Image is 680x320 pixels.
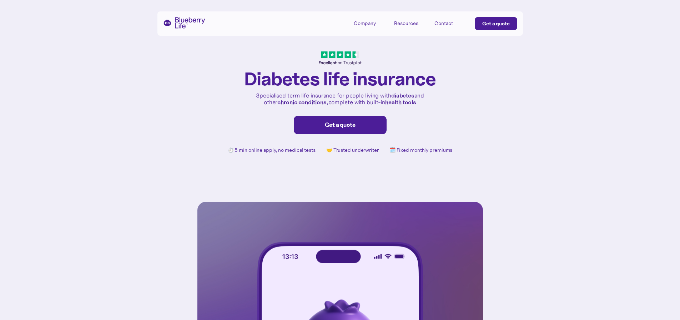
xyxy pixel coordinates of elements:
a: Contact [434,17,467,29]
strong: chronic conditions, [277,99,328,106]
div: Contact [434,20,453,26]
div: Resources [394,20,418,26]
p: 🗓️ Fixed monthly premiums [389,147,453,153]
p: ⏱️ 5 min online apply, no medical tests [228,147,316,153]
a: Get a quote [475,17,517,30]
a: home [163,17,205,29]
a: Get a quote [294,116,387,134]
h1: Diabetes life insurance [244,69,436,89]
p: 🤝 Trusted underwriter [326,147,379,153]
div: Company [354,17,386,29]
div: Get a quote [482,20,510,27]
p: Specialised term life insurance for people living with and other complete with built-in [255,92,426,106]
strong: diabetes [391,92,414,99]
div: Resources [394,17,426,29]
strong: health tools [385,99,416,106]
div: Company [354,20,376,26]
div: Get a quote [301,121,379,129]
